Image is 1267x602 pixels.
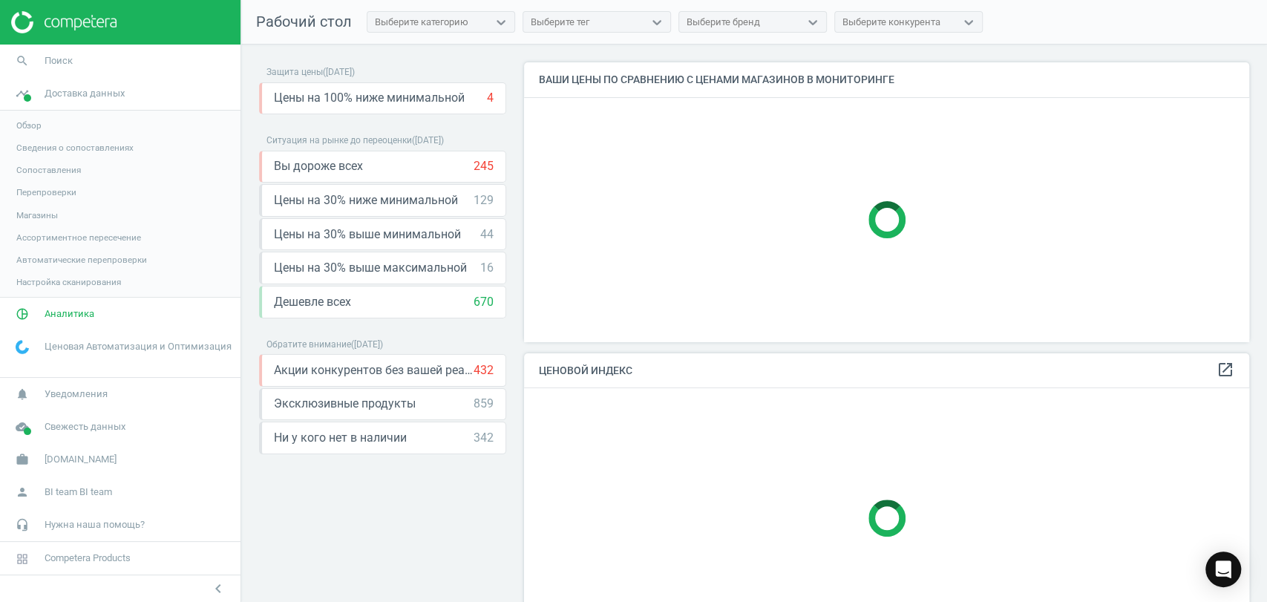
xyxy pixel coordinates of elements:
span: [DOMAIN_NAME] [45,453,117,466]
span: Уведомления [45,387,108,401]
span: Сведения о сопоставлениях [16,142,134,154]
span: Ни у кого нет в наличии [274,430,407,446]
span: Сопоставления [16,164,81,176]
div: Выберите конкурента [842,16,940,29]
span: Автоматические перепроверки [16,254,147,266]
i: cloud_done [8,413,36,441]
span: Вы дороже всех [274,158,363,174]
i: pie_chart_outlined [8,300,36,328]
div: 432 [474,362,494,379]
span: BI team BI team [45,485,112,499]
h4: Ваши цены по сравнению с ценами магазинов в мониторинге [524,62,1249,97]
i: notifications [8,380,36,408]
img: wGWNvw8QSZomAAAAABJRU5ErkJggg== [16,340,29,354]
span: ( [DATE] ) [323,67,355,77]
span: Перепроверки [16,186,76,198]
span: Поиск [45,54,73,68]
div: 16 [480,260,494,276]
span: Свежесть данных [45,420,125,433]
span: Защита цены [266,67,323,77]
span: Рабочий стол [256,13,352,30]
span: Доставка данных [45,87,125,100]
div: Выберите бренд [687,16,760,29]
h4: Ценовой индекс [524,353,1249,388]
button: chevron_left [200,579,237,598]
i: timeline [8,79,36,108]
span: Эксклюзивные продукты [274,396,416,412]
i: chevron_left [209,580,227,598]
span: Аналитика [45,307,94,321]
a: open_in_new [1217,361,1234,380]
span: Обратите внимание [266,339,351,350]
span: Цены на 30% выше максимальной [274,260,467,276]
span: Цены на 30% ниже минимальной [274,192,458,209]
img: ajHJNr6hYgQAAAAASUVORK5CYII= [11,11,117,33]
span: ( [DATE] ) [412,135,444,145]
span: Ассортиментное пересечение [16,232,141,243]
i: person [8,478,36,506]
i: headset_mic [8,511,36,539]
div: Выберите категорию [375,16,468,29]
span: Магазины [16,209,58,221]
span: Competera Products [45,552,131,565]
span: Обзор [16,120,42,131]
div: 859 [474,396,494,412]
div: Open Intercom Messenger [1205,552,1241,587]
span: Ситуация на рынке до переоценки [266,135,412,145]
div: Выберите тег [531,16,589,29]
i: open_in_new [1217,361,1234,379]
div: 44 [480,226,494,243]
i: search [8,47,36,75]
div: 245 [474,158,494,174]
span: ( [DATE] ) [351,339,383,350]
div: 129 [474,192,494,209]
span: Нужна наша помощь? [45,518,145,531]
span: Ценовая Автоматизация и Оптимизация [45,340,232,353]
span: Акции конкурентов без вашей реакции [274,362,474,379]
span: Цены на 100% ниже минимальной [274,90,465,106]
span: Дешевле всех [274,294,351,310]
i: work [8,445,36,474]
div: 342 [474,430,494,446]
span: Настройка сканирования [16,276,121,288]
span: Цены на 30% выше минимальной [274,226,461,243]
div: 670 [474,294,494,310]
div: 4 [487,90,494,106]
